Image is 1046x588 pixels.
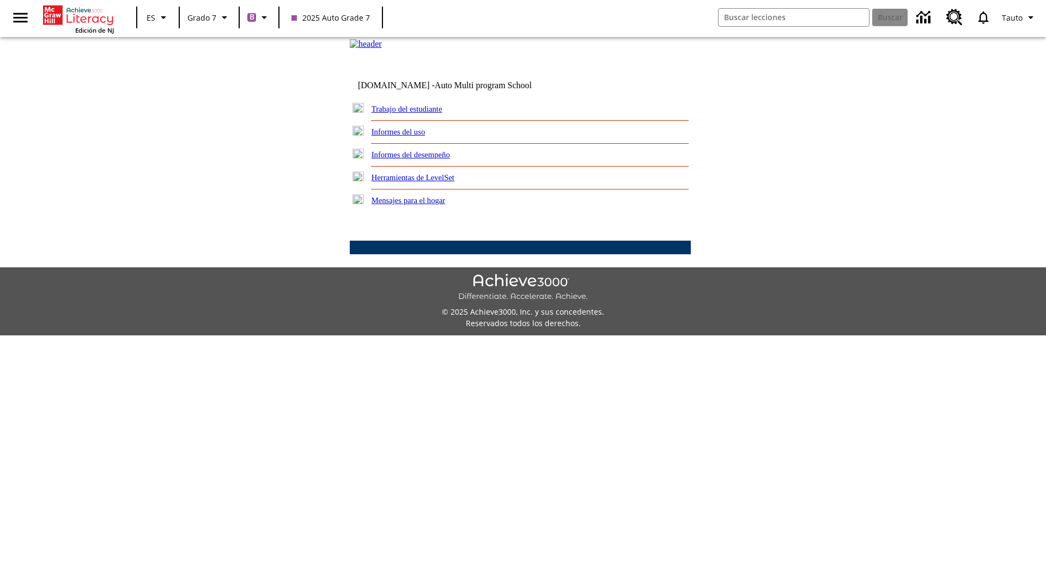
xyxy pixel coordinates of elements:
td: [DOMAIN_NAME] - [358,81,558,90]
button: Abrir el menú lateral [4,2,37,34]
nobr: Auto Multi program School [435,81,532,90]
button: Lenguaje: ES, Selecciona un idioma [141,8,175,27]
a: Centro de información [910,3,940,33]
img: plus.gif [352,126,364,136]
img: plus.gif [352,103,364,113]
img: plus.gif [352,171,364,181]
a: Informes del uso [372,127,425,136]
img: Achieve3000 Differentiate Accelerate Achieve [458,274,588,302]
span: Tauto [1002,12,1023,23]
span: Grado 7 [187,12,216,23]
img: plus.gif [352,194,364,204]
a: Herramientas de LevelSet [372,173,454,182]
span: Edición de NJ [75,26,114,34]
img: header [350,39,382,49]
span: B [250,10,254,24]
button: Boost El color de la clase es morado/púrpura. Cambiar el color de la clase. [243,8,275,27]
a: Trabajo del estudiante [372,105,442,113]
span: 2025 Auto Grade 7 [291,12,370,23]
div: Portada [43,3,114,34]
img: plus.gif [352,149,364,158]
button: Grado: Grado 7, Elige un grado [183,8,235,27]
a: Notificaciones [969,3,998,32]
a: Centro de recursos, Se abrirá en una pestaña nueva. [940,3,969,32]
input: Buscar campo [719,9,869,26]
span: ES [147,12,155,23]
button: Perfil/Configuración [998,8,1042,27]
a: Mensajes para el hogar [372,196,446,205]
a: Informes del desempeño [372,150,450,159]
